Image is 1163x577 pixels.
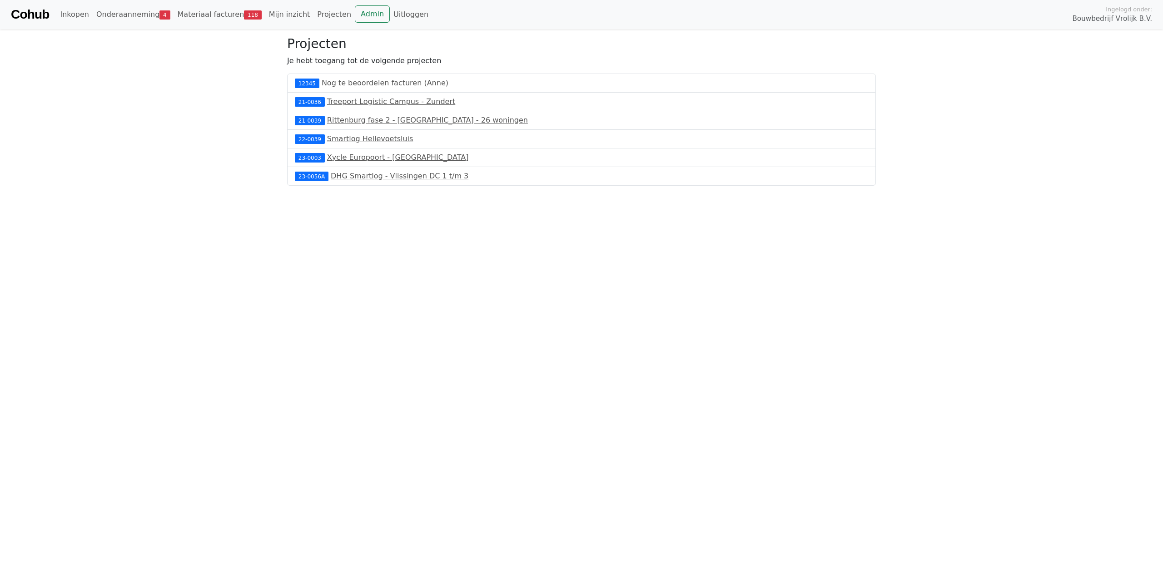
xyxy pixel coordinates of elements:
a: Nog te beoordelen facturen (Anne) [322,79,448,87]
div: 22-0039 [295,134,325,143]
div: 21-0039 [295,116,325,125]
span: Ingelogd onder: [1106,5,1152,14]
span: 118 [244,10,262,20]
a: Xycle Europoort - [GEOGRAPHIC_DATA] [327,153,469,162]
span: Bouwbedrijf Vrolijk B.V. [1072,14,1152,24]
a: Treeport Logistic Campus - Zundert [327,97,455,106]
a: DHG Smartlog - Vlissingen DC 1 t/m 3 [331,172,468,180]
a: Cohub [11,4,49,25]
span: 4 [159,10,170,20]
div: 23-0056A [295,172,328,181]
a: Materiaal facturen118 [174,5,265,24]
a: Projecten [313,5,355,24]
p: Je hebt toegang tot de volgende projecten [287,55,876,66]
div: 12345 [295,79,319,88]
a: Admin [355,5,390,23]
a: Rittenburg fase 2 - [GEOGRAPHIC_DATA] - 26 woningen [327,116,528,124]
a: Smartlog Hellevoetsluis [327,134,413,143]
a: Mijn inzicht [265,5,314,24]
h3: Projecten [287,36,876,52]
a: Onderaanneming4 [93,5,174,24]
a: Inkopen [56,5,92,24]
div: 23-0003 [295,153,325,162]
div: 21-0036 [295,97,325,106]
a: Uitloggen [390,5,432,24]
